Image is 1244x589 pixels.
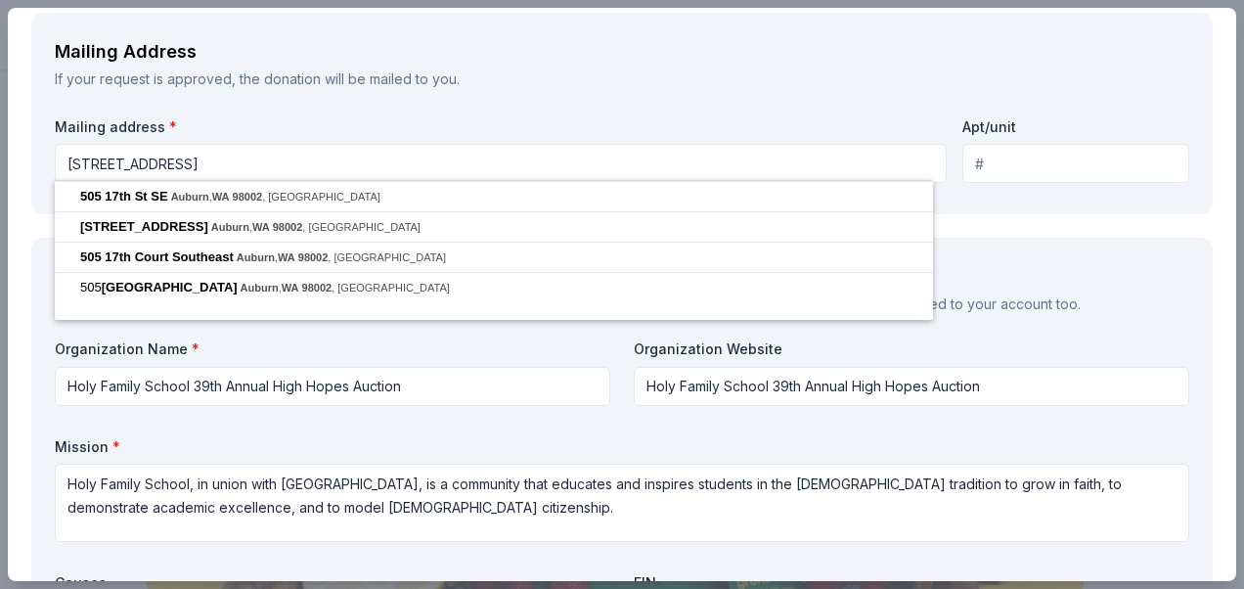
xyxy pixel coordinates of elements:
[55,117,177,137] label: Mailing address
[105,189,167,204] span: 17th St SE
[962,117,1016,137] label: Apt/unit
[273,221,303,233] span: 98002
[80,280,241,294] span: 505
[171,191,380,203] span: , , [GEOGRAPHIC_DATA]
[278,251,295,263] span: WA
[634,340,1189,359] label: Organization Website
[80,219,208,234] span: [STREET_ADDRESS]
[105,249,233,264] span: 17th Court Southeast
[55,144,947,183] input: Enter a US address
[241,282,279,294] span: Auburn
[80,249,102,264] span: 505
[212,191,230,203] span: WA
[962,144,1189,183] input: #
[252,221,270,233] span: WA
[211,221,249,233] span: Auburn
[55,464,1189,542] textarea: Holy Family School, in union with [GEOGRAPHIC_DATA], is a community that educates and inspires st...
[171,191,209,203] span: Auburn
[102,280,238,294] span: [GEOGRAPHIC_DATA]
[55,340,610,359] label: Organization Name
[241,282,450,294] span: , , [GEOGRAPHIC_DATA]
[302,282,333,294] span: 98002
[55,36,1189,68] div: Mailing Address
[55,68,1189,91] div: If your request is approved, the donation will be mailed to you.
[237,251,446,263] span: , , [GEOGRAPHIC_DATA]
[237,251,275,263] span: Auburn
[298,251,329,263] span: 98002
[80,189,102,204] span: 505
[233,191,263,203] span: 98002
[282,282,299,294] span: WA
[55,437,1189,457] label: Mission
[211,221,421,233] span: , , [GEOGRAPHIC_DATA]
